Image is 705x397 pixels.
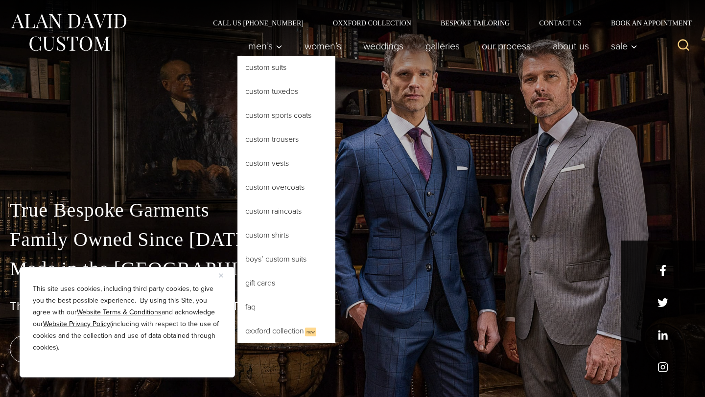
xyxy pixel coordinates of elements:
[237,104,335,127] a: Custom Sports Coats
[33,283,222,353] p: This site uses cookies, including third party cookies, to give you the best possible experience. ...
[524,20,596,26] a: Contact Us
[415,36,471,56] a: Galleries
[672,34,695,58] button: View Search Form
[542,36,600,56] a: About Us
[237,295,335,319] a: FAQ
[237,223,335,247] a: Custom Shirts
[219,269,231,281] button: Close
[237,199,335,223] a: Custom Raincoats
[237,319,335,343] a: Oxxford CollectionNew
[237,128,335,151] a: Custom Trousers
[294,36,352,56] a: Women’s
[43,319,110,329] a: Website Privacy Policy
[77,307,162,317] a: Website Terms & Conditions
[237,176,335,199] a: Custom Overcoats
[10,196,695,284] p: True Bespoke Garments Family Owned Since [DATE] Made in the [GEOGRAPHIC_DATA]
[237,36,643,56] nav: Primary Navigation
[596,20,695,26] a: Book an Appointment
[237,80,335,103] a: Custom Tuxedos
[318,20,426,26] a: Oxxford Collection
[248,41,282,51] span: Men’s
[10,335,147,363] a: book an appointment
[237,152,335,175] a: Custom Vests
[237,56,335,79] a: Custom Suits
[237,247,335,271] a: Boys’ Custom Suits
[237,271,335,295] a: Gift Cards
[611,41,637,51] span: Sale
[198,20,318,26] a: Call Us [PHONE_NUMBER]
[471,36,542,56] a: Our Process
[305,328,316,336] span: New
[219,273,223,278] img: Close
[10,299,695,313] h1: The Best Custom Suits [GEOGRAPHIC_DATA] Has to Offer
[352,36,415,56] a: weddings
[198,20,695,26] nav: Secondary Navigation
[10,11,127,54] img: Alan David Custom
[426,20,524,26] a: Bespoke Tailoring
